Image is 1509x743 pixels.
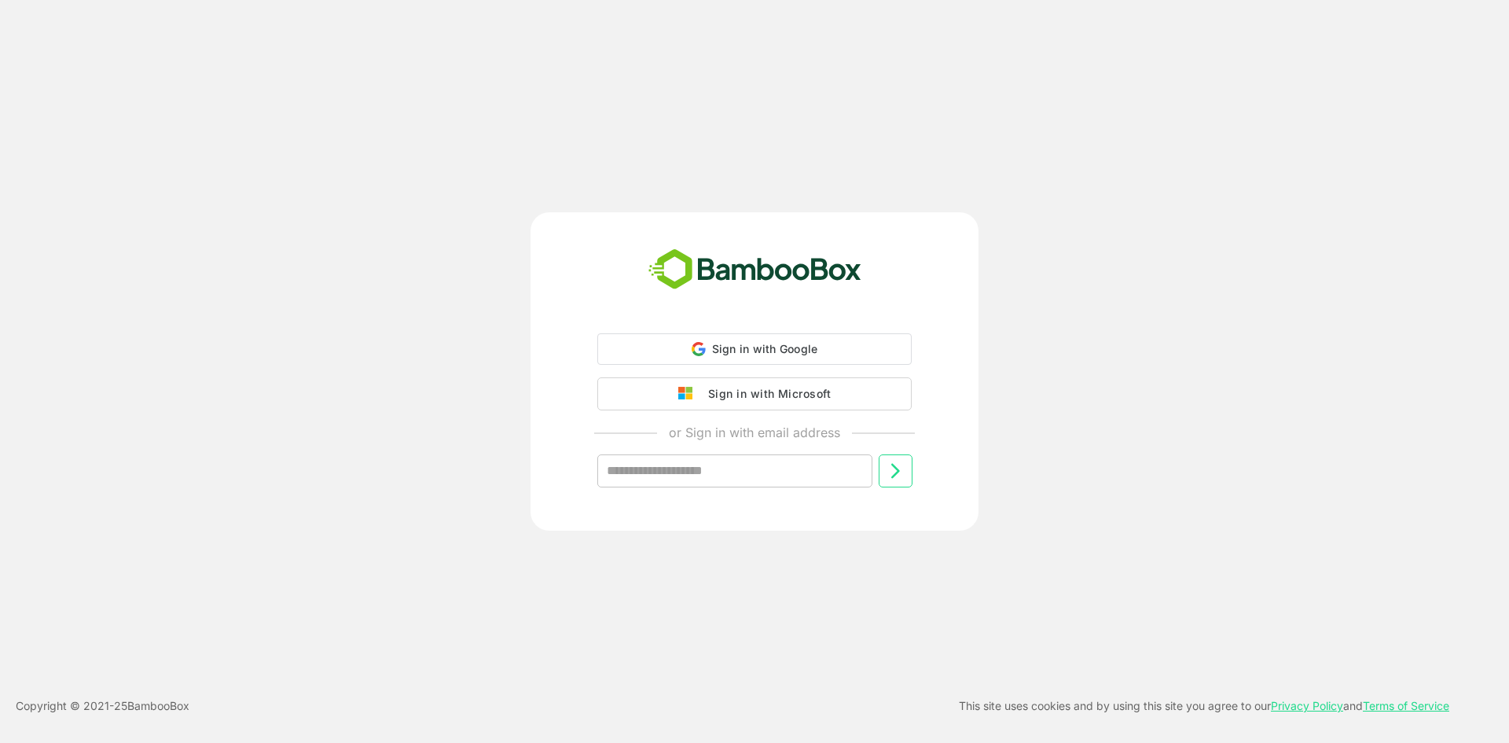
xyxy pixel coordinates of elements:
button: Sign in with Microsoft [597,377,912,410]
img: bamboobox [640,244,870,296]
a: Privacy Policy [1271,699,1343,712]
p: Copyright © 2021- 25 BambooBox [16,697,189,715]
p: or Sign in with email address [669,423,840,442]
div: Sign in with Microsoft [700,384,831,404]
img: google [678,387,700,401]
span: Sign in with Google [712,342,818,355]
p: This site uses cookies and by using this site you agree to our and [959,697,1449,715]
a: Terms of Service [1363,699,1449,712]
div: Sign in with Google [597,333,912,365]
